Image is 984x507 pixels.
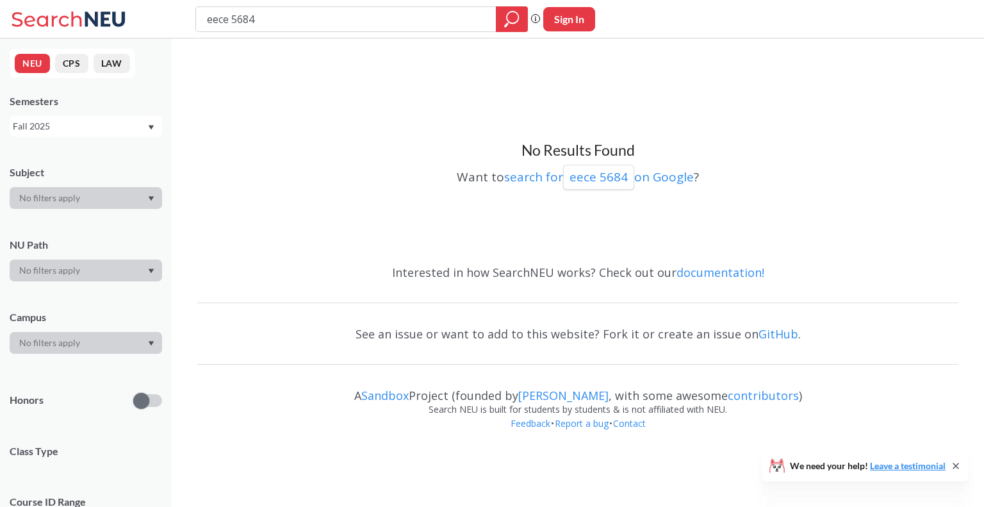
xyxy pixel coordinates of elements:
[790,461,946,470] span: We need your help!
[361,388,409,403] a: Sandbox
[197,377,958,403] div: A Project (founded by , with some awesome )
[870,460,946,471] a: Leave a testimonial
[10,260,162,281] div: Dropdown arrow
[148,196,154,201] svg: Dropdown arrow
[570,169,628,186] p: eece 5684
[543,7,595,31] button: Sign In
[148,125,154,130] svg: Dropdown arrow
[197,141,958,160] h3: No Results Found
[496,6,528,32] div: magnifying glass
[197,160,958,190] div: Want to ?
[10,116,162,137] div: Fall 2025Dropdown arrow
[504,169,694,185] a: search foreece 5684on Google
[612,417,646,429] a: Contact
[55,54,88,73] button: CPS
[554,417,609,429] a: Report a bug
[13,119,147,133] div: Fall 2025
[10,165,162,179] div: Subject
[206,8,487,30] input: Class, professor, course number, "phrase"
[10,310,162,324] div: Campus
[197,403,958,417] div: Search NEU is built for students by students & is not affiliated with NEU.
[676,265,764,280] a: documentation!
[94,54,130,73] button: LAW
[197,254,958,291] div: Interested in how SearchNEU works? Check out our
[10,94,162,108] div: Semesters
[504,10,520,28] svg: magnifying glass
[510,417,551,429] a: Feedback
[197,417,958,450] div: • •
[148,341,154,346] svg: Dropdown arrow
[10,393,44,408] p: Honors
[10,332,162,354] div: Dropdown arrow
[148,269,154,274] svg: Dropdown arrow
[758,326,798,342] a: GitHub
[10,238,162,252] div: NU Path
[728,388,799,403] a: contributors
[197,315,958,353] div: See an issue or want to add to this website? Fork it or create an issue on .
[10,187,162,209] div: Dropdown arrow
[15,54,50,73] button: NEU
[518,388,609,403] a: [PERSON_NAME]
[10,444,162,458] span: Class Type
